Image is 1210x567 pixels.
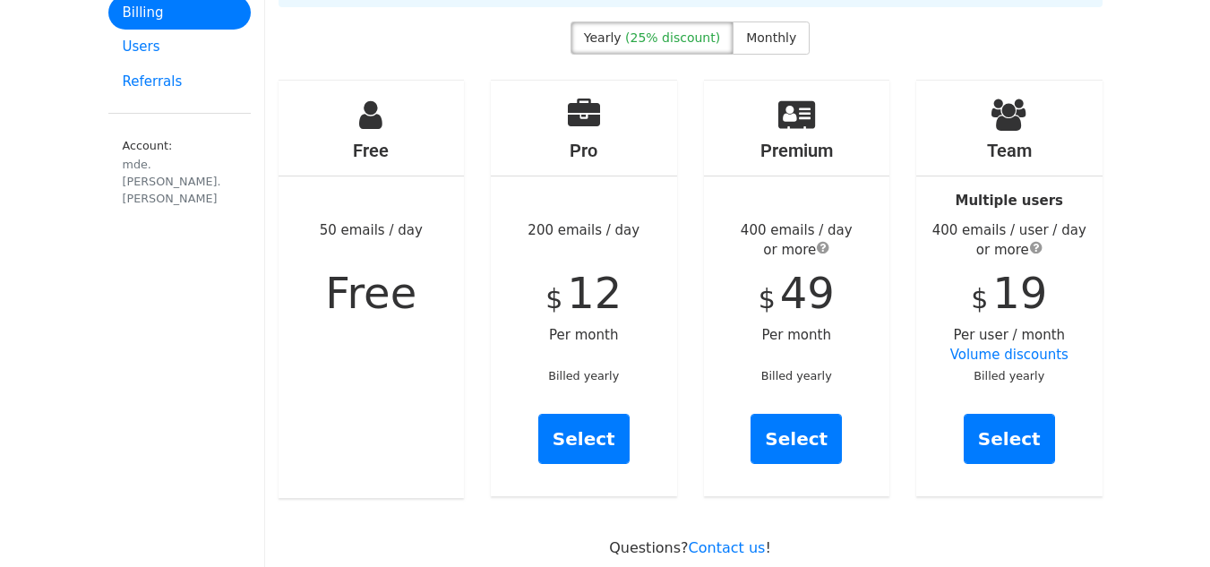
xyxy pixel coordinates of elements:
[704,140,890,161] h4: Premium
[916,220,1103,261] div: 400 emails / user / day or more
[689,539,766,556] a: Contact us
[992,268,1047,318] span: 19
[1120,481,1210,567] div: Widget de chat
[916,81,1103,496] div: Per user / month
[123,139,236,207] small: Account:
[746,30,796,45] span: Monthly
[491,81,677,496] div: 200 emails / day Per month
[974,369,1044,382] small: Billed yearly
[780,268,835,318] span: 49
[761,369,832,382] small: Billed yearly
[548,369,619,382] small: Billed yearly
[567,268,622,318] span: 12
[279,140,465,161] h4: Free
[491,140,677,161] h4: Pro
[956,193,1063,209] strong: Multiple users
[704,81,890,496] div: Per month
[123,156,236,207] div: mde.[PERSON_NAME].[PERSON_NAME]
[325,268,416,318] span: Free
[545,283,562,314] span: $
[964,414,1055,464] a: Select
[916,140,1103,161] h4: Team
[704,220,890,261] div: 400 emails / day or more
[279,538,1103,557] p: Questions? !
[538,414,630,464] a: Select
[279,81,465,498] div: 50 emails / day
[108,30,251,64] a: Users
[1120,481,1210,567] iframe: Chat Widget
[584,30,622,45] span: Yearly
[950,347,1068,363] a: Volume discounts
[625,30,720,45] span: (25% discount)
[751,414,842,464] a: Select
[108,64,251,99] a: Referrals
[759,283,776,314] span: $
[971,283,988,314] span: $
